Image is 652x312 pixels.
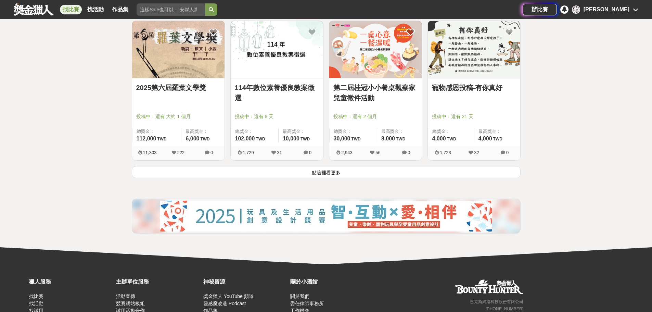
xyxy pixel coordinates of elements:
[334,136,350,141] span: 30,000
[283,136,299,141] span: 10,000
[432,113,516,120] span: 投稿中：還有 21 天
[29,294,43,299] a: 找比賽
[116,294,135,299] a: 活動宣傳
[235,136,255,141] span: 102,000
[333,83,418,103] a: 第二屆桂冠小小餐桌觀察家兒童徵件活動
[60,5,82,14] a: 找比賽
[329,21,422,78] img: Cover Image
[478,128,516,135] span: 最高獎金：
[29,278,113,286] div: 獵人服務
[486,307,523,311] small: [PHONE_NUMBER]
[136,113,220,120] span: 投稿中：還有 大約 1 個月
[132,166,521,178] button: 點這裡看更多
[277,150,282,155] span: 31
[290,278,374,286] div: 關於小酒館
[160,201,492,232] img: 0b2d4a73-1f60-4eea-aee9-81a5fd7858a2.jpg
[137,128,177,135] span: 總獎金：
[584,5,629,14] div: [PERSON_NAME]
[440,150,451,155] span: 1,723
[290,301,324,306] a: 委任律師事務所
[157,137,166,141] span: TWD
[334,128,373,135] span: 總獎金：
[396,137,405,141] span: TWD
[506,150,509,155] span: 0
[186,128,220,135] span: 最高獎金：
[109,5,131,14] a: 作品集
[256,137,265,141] span: TWD
[432,136,446,141] span: 4,000
[203,294,254,299] a: 獎金獵人 YouTube 頻道
[136,83,220,93] a: 2025第六屆羅葉文學獎
[203,301,246,306] a: 靈感魔改造 Podcast
[375,150,380,155] span: 56
[29,301,43,306] a: 找活動
[85,5,106,14] a: 找活動
[572,5,580,14] div: 蔡
[283,128,319,135] span: 最高獎金：
[177,150,185,155] span: 222
[301,137,310,141] span: TWD
[381,128,418,135] span: 最高獎金：
[143,150,157,155] span: 11,303
[381,136,395,141] span: 8,000
[235,128,274,135] span: 總獎金：
[243,150,254,155] span: 1,729
[523,4,557,15] a: 辦比賽
[200,137,209,141] span: TWD
[132,21,225,78] img: Cover Image
[203,278,287,286] div: 神秘資源
[137,3,205,16] input: 這樣Sale也可以： 安聯人壽創意銷售法募集
[137,136,156,141] span: 112,000
[447,137,456,141] span: TWD
[432,83,516,93] a: 寵物感恩投稿-有你真好
[116,278,200,286] div: 主辦單位服務
[333,113,418,120] span: 投稿中：還有 2 個月
[432,128,470,135] span: 總獎金：
[309,150,311,155] span: 0
[210,150,213,155] span: 0
[351,137,360,141] span: TWD
[186,136,199,141] span: 6,000
[235,113,319,120] span: 投稿中：還有 8 天
[235,83,319,103] a: 114年數位素養優良教案徵選
[231,21,323,78] img: Cover Image
[428,21,520,78] img: Cover Image
[341,150,353,155] span: 2,943
[470,299,523,304] small: 恩克斯網路科技股份有限公司
[478,136,492,141] span: 4,000
[408,150,410,155] span: 0
[493,137,502,141] span: TWD
[290,294,309,299] a: 關於我們
[116,301,145,306] a: 競賽網站模組
[474,150,479,155] span: 32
